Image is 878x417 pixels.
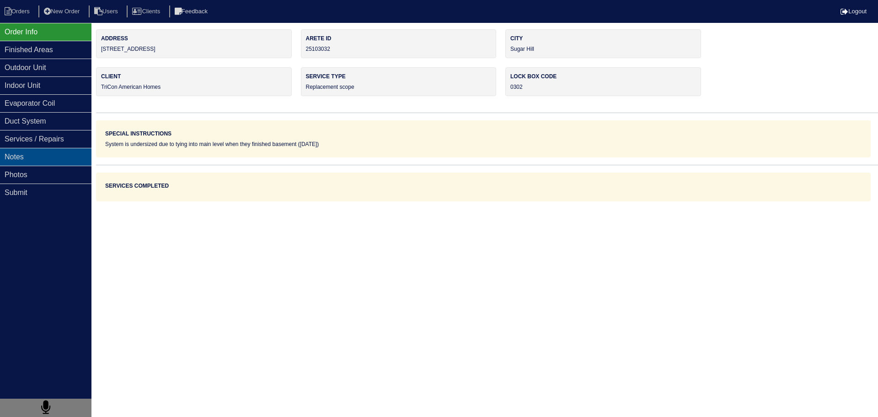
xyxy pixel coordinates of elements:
div: 25103032 [301,29,497,58]
div: Sugar Hill [505,29,701,58]
label: Services Completed [105,182,169,190]
label: City [510,34,696,43]
li: New Order [38,5,87,18]
label: Arete ID [306,34,492,43]
label: Client [101,72,287,81]
li: Clients [127,5,167,18]
div: Replacement scope [301,67,497,96]
div: [STREET_ADDRESS] [96,29,292,58]
div: TriCon American Homes [96,67,292,96]
label: Lock box code [510,72,696,81]
label: Special Instructions [105,130,171,138]
a: Users [89,8,125,15]
label: Service Type [306,72,492,81]
li: Feedback [169,5,215,18]
li: Users [89,5,125,18]
a: Clients [127,8,167,15]
a: Logout [841,8,867,15]
div: 0302 [505,67,701,96]
label: Address [101,34,287,43]
a: New Order [38,8,87,15]
div: System is undersized due to tying into main level when they finished basement ([DATE]) [105,140,862,148]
